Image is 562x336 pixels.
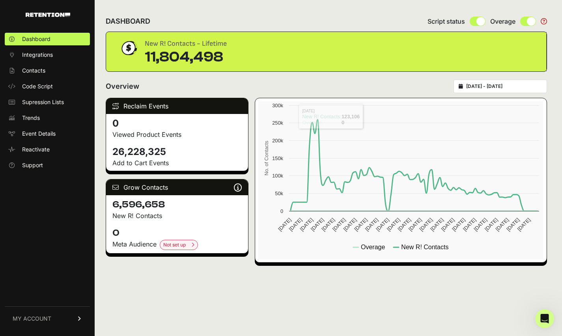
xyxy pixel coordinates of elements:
h4: 26,228,325 [112,146,242,158]
span: Support [22,161,43,169]
span: Supression Lists [22,98,64,106]
text: 250k [273,120,284,126]
text: 100k [273,173,284,179]
img: dollar-coin-05c43ed7efb7bc0c12610022525b4bbbb207c7efeef5aecc26f025e68dcafac9.png [119,38,138,58]
text: 300k [273,103,284,108]
div: New R! Contacts - Lifetime [145,38,227,49]
div: Grow Contacts [106,179,248,195]
h4: 6,596,658 [112,198,242,211]
text: [DATE] [331,217,347,232]
text: [DATE] [299,217,314,232]
text: 50k [275,190,284,196]
h4: 0 [112,227,242,239]
h2: DASHBOARD [106,16,150,27]
text: [DATE] [429,217,445,232]
text: 200k [273,138,284,144]
text: [DATE] [495,217,510,232]
a: Dashboard [5,33,90,45]
text: [DATE] [288,217,303,232]
text: [DATE] [397,217,412,232]
a: Trends [5,112,90,124]
text: [DATE] [473,217,488,232]
span: Script status [428,17,465,26]
img: Retention.com [26,13,70,17]
text: [DATE] [375,217,390,232]
a: Supression Lists [5,96,90,108]
p: Add to Cart Events [112,158,242,168]
text: [DATE] [353,217,369,232]
text: [DATE] [364,217,379,232]
text: No. of Contacts [264,141,270,175]
text: [DATE] [310,217,325,232]
a: Contacts [5,64,90,77]
h2: Overview [106,81,139,92]
span: MY ACCOUNT [13,315,51,323]
text: [DATE] [321,217,336,232]
a: Reactivate [5,143,90,156]
div: Reclaim Events [106,98,248,114]
span: Dashboard [22,35,50,43]
text: [DATE] [505,217,521,232]
div: Meta Audience [112,239,242,250]
text: Overage [361,244,385,250]
span: Code Script [22,82,53,90]
text: [DATE] [418,217,434,232]
text: [DATE] [342,217,358,232]
span: Overage [490,17,515,26]
a: Event Details [5,127,90,140]
text: [DATE] [407,217,423,232]
a: Code Script [5,80,90,93]
a: MY ACCOUNT [5,306,90,330]
span: Integrations [22,51,53,59]
text: [DATE] [386,217,401,232]
span: Contacts [22,67,45,75]
div: 11,804,498 [145,49,227,65]
text: [DATE] [440,217,456,232]
text: [DATE] [484,217,499,232]
h4: 0 [112,117,242,130]
text: New R! Contacts [401,244,449,250]
span: Event Details [22,130,56,138]
p: Viewed Product Events [112,130,242,139]
span: Reactivate [22,146,50,153]
text: [DATE] [451,217,467,232]
text: [DATE] [462,217,477,232]
text: [DATE] [277,217,293,232]
a: Support [5,159,90,172]
span: Trends [22,114,40,122]
text: 0 [280,208,283,214]
text: [DATE] [516,217,532,232]
a: Integrations [5,49,90,61]
iframe: Intercom live chat [535,309,554,328]
text: 150k [273,155,284,161]
p: New R! Contacts [112,211,242,220]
